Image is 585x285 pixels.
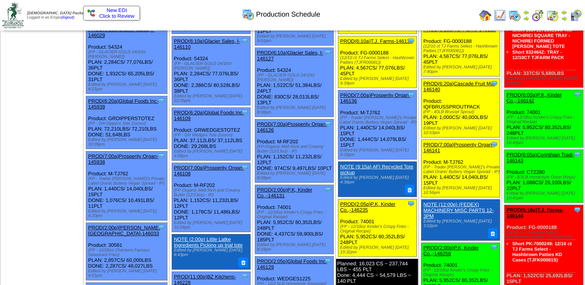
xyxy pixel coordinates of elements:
[157,224,165,231] img: Tooltip
[257,210,334,219] div: (FP - 12/18oz Kinder's Crispy Fries - Original Recipe)
[88,98,158,110] a: PROD(6:20a)Global Foods Inc-145939
[423,219,497,228] div: Edited by [PERSON_NAME] [DATE] 3:02pm
[423,44,500,53] div: (12/10 ct TJ Farms Select - Hashbrown Patties (TJFR00081))
[494,9,506,22] img: line_graph.gif
[546,9,559,22] img: calendarinout.gif
[504,90,583,148] div: Product: 74001 PLAN: 5,952CS / 80,352LBS / 248PLT
[86,25,167,94] div: Product: 54324 PLAN: 2,284CS / 77,076LBS / 36PLT DONE: 1,932CS / 65,205LBS / 31PLT
[423,126,500,135] div: Edited by [PERSON_NAME] [DATE] 10:53pm
[340,245,417,254] div: Edited by [PERSON_NAME] [DATE] 10:32pm
[340,175,414,185] div: Edited by [PERSON_NAME] [DATE] 4:36pm
[423,245,479,256] a: PROD(2:00p)P.K, Kinder Co.,-146258
[88,225,160,236] a: PROD(2:00p)[PERSON_NAME][GEOGRAPHIC_DATA]-146033
[423,110,500,114] div: (FP - 40LB Brussel Sprout)
[490,80,498,87] img: Tooltip
[241,37,249,45] img: Tooltip
[172,36,251,105] div: Product: 54324 PLAN: 2,284CS / 77,076LBS / 36PLT DONE: 2,386CS / 80,528LBS / 38PLT
[88,209,167,218] div: Edited by [PERSON_NAME] [DATE] 4:20pm
[512,241,571,263] a: Short PK-7000249: 12/10 ct TJ Farms Select - Hashbrown Patties KD Cases (TJFK00081S)
[324,120,332,128] img: Tooltip
[88,82,167,92] div: Edited by [PERSON_NAME] [DATE] 4:21pm
[255,119,334,183] div: Product: M-RF202 PLAN: 1,152CS / 11,232LBS / 12PLT DONE: 974CS / 9,497LBS / 10PLT
[174,133,251,137] div: (FP - GR Wedges Tote Zoroco)
[421,25,500,76] div: Product: FG-0000188 PLAN: 4,567CS / 77,076LBS / 45PLT
[490,141,498,148] img: Tooltip
[174,38,240,50] a: PROD(6:10a)Glacier Sales, I-146110
[405,185,415,195] button: Delete Note
[88,248,167,257] div: (FP - 12/28oz Checkers Famous Seasoned Fries)
[423,165,500,174] div: (FP - Trader [PERSON_NAME]'s Private Label Oranic Buttery Vegan Spread - IP)
[257,121,327,133] a: PROD(7:00a)Prosperity Organ-146126
[241,272,249,280] img: Tooltip
[340,76,417,86] div: Edited by [PERSON_NAME] [DATE] 9:39pm
[324,257,332,265] img: Tooltip
[507,175,583,180] div: (FP - 8/3LB Homestyle Onion Rings)
[573,151,581,158] img: Tooltip
[421,140,500,197] div: Product: M-TJ762 PLAN: 1,440CS / 14,040LBS / 15PLT
[507,207,563,219] a: PROD(6:10a)T.J. Farms-146144
[157,152,165,160] img: Tooltip
[340,56,417,65] div: (12/10 ct TJ Farms Select - Hashbrown Patties (TJFR00081))
[86,151,167,221] div: Product: M-TJ762 PLAN: 1,440CS / 14,040LBS / 15PLT DONE: 1,076CS / 10,491LBS / 11PLT
[504,150,583,203] div: Product: CTZ280 PLAN: 1,088CS / 26,100LBS / 22PLT
[257,144,334,154] div: (FP-Organic Melt Rich and Creamy Butter (12/13oz) - IP)
[174,149,251,158] div: Edited by [PERSON_NAME] [DATE] 9:38pm
[340,148,417,157] div: Edited by [PERSON_NAME] [DATE] 9:39pm
[255,185,334,254] div: Product: 74001 PLAN: 5,952CS / 80,352LBS / 248PLT DONE: 4,437CS / 59,900LBS / 185PLT
[407,37,415,45] img: Tooltip
[338,36,417,88] div: Product: FG-0000188 PLAN: 4,567CS / 77,076LBS / 45PLT
[340,201,396,213] a: PROD(2:05p)P.K, Kinder Co.,-146235
[340,92,410,104] a: PROD(7:00a)Prosperity Organ-146136
[479,9,491,22] img: home.gif
[174,236,243,248] a: NOTE (2:00p) Little Latke Ingredients Picking up trial tote
[423,142,493,153] a: PROD(7:00a)Prosperity Organ-146141
[523,9,529,15] img: arrowleft.gif
[507,191,583,200] div: Edited by [PERSON_NAME] [DATE] 10:41pm
[423,65,500,74] div: Edited by [PERSON_NAME] [DATE] 7:40pm
[523,15,529,22] img: arrowright.gif
[507,152,574,163] a: PROD(6:05a)Corinthian Tradi-146143
[241,164,249,171] img: Tooltip
[87,9,95,17] img: ediSmall.gif
[172,163,251,232] div: Product: M-RF202 PLAN: 1,152CS / 11,232LBS / 12PLT DONE: 1,178CS / 11,486LBS / 12PLT
[324,186,332,193] img: Tooltip
[561,9,567,15] img: arrowleft.gif
[507,230,583,239] div: (12/10 ct TJ Farms Select - Hashbrown Patties (TJFR00081))
[561,15,567,22] img: arrowright.gif
[507,136,583,145] div: Edited by [PERSON_NAME] [DATE] 10:40pm
[257,105,334,115] div: Edited by [PERSON_NAME] [DATE] 8:08pm
[86,96,167,149] div: Product: GRDIPPERSTOTEZ PLAN: 72,210LBS / 72,210LBS DONE: 51,648LBS
[157,97,165,105] img: Tooltip
[88,50,167,59] div: (FP - GLACIER GOLD 24/10ct [PERSON_NAME])
[174,61,251,71] div: (FP - GLACIER GOLD 24/10ct [PERSON_NAME])
[86,223,167,280] div: Product: 30581 PLAN: 2,857CS / 60,000LBS DONE: 2,287CS / 48,027LBS
[238,257,248,267] button: Delete Note
[507,76,583,85] div: Edited by [PERSON_NAME] [DATE] 8:50pm
[423,202,494,219] a: NOTE (12:00p) (FEDEX) MACHINERY MISC PARTS 12-3PM
[573,206,581,214] img: Tooltip
[338,199,417,256] div: Product: 74001 PLAN: 5,952CS / 80,352LBS / 248PLT
[107,7,127,13] span: New EDI
[340,115,417,125] div: (FP - Trader [PERSON_NAME]'s Private Label Oranic Buttery Vegan Spread - IP)
[340,224,417,234] div: (FP - 12/18oz Kinder's Crispy Fries - Original Recipe)
[257,243,334,252] div: Edited by [PERSON_NAME] [DATE] 8:18pm
[257,34,334,43] div: Edited by [PERSON_NAME] [DATE] 9:01pm
[488,228,498,238] button: Delete Note
[241,109,249,116] img: Tooltip
[2,2,24,28] img: zoroco-logo-small.webp
[507,92,562,103] a: PROD(6:00a)P.K, Kinder Co.,-146142
[423,268,500,277] div: (FP - 12/18oz Kinder's Crispy Fries - Original Recipe)
[512,27,573,49] a: Short 10071179003144: RM-NICHIREI SQUARE TRAY - NICHIREI FORMED [PERSON_NAME] TOTE
[257,50,323,61] a: PROD(6:10a)Glacier Sales, I-146127
[174,165,244,176] a: PROD(7:00a)Prosperity Organ-146108
[257,187,312,198] a: PROD(2:00p)P.K, Kinder Co.,-146131
[257,73,334,82] div: (FP - GLACIER GOLD 24/10ct [PERSON_NAME])
[512,49,564,60] a: Short 932464Z: TRAY - 12/10CT TJFARM PACK
[338,90,417,159] div: Product: M-TJ762 PLAN: 1,440CS / 14,040LBS / 15PLT DONE: 1,444CS / 14,079LBS / 15PLT
[421,79,500,137] div: Product: IQFBRUSSPROUTPACK PLAN: 1,000CS / 40,000LBS / 19PLT
[507,115,583,124] div: (FP - 12/18oz Kinder's Crispy Fries - Original Recipe)
[88,269,167,278] div: Edited by [PERSON_NAME] [DATE] 4:51pm
[423,186,500,195] div: Edited by [PERSON_NAME] [DATE] 10:56pm
[61,15,74,20] a: (logout)
[87,13,136,19] span: Click to Review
